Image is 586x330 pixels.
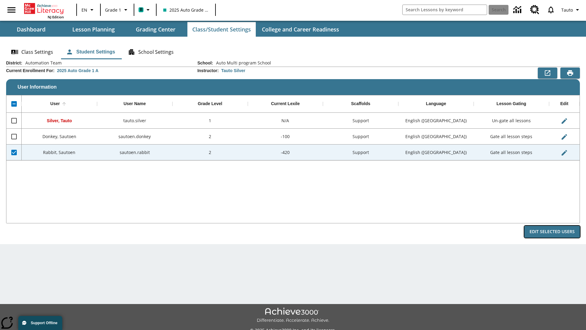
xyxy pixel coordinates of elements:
[22,60,62,66] span: Automation Team
[248,113,323,129] div: N/A
[248,129,323,145] div: -100
[6,60,580,238] div: User Information
[248,145,323,160] div: -420
[213,60,271,66] span: Auto Multi program School
[474,129,549,145] div: Gate all lesson steps
[2,1,20,19] button: Open side menu
[140,6,143,13] span: B
[63,22,124,37] button: Lesson Planning
[79,4,98,15] button: Language: EN, Select a language
[18,84,57,90] span: User Information
[31,321,57,325] span: Support Offline
[543,2,559,18] a: Notifications
[558,131,570,143] button: Edit User
[43,149,75,155] span: Rabbit, Sautoen
[50,101,60,107] div: User
[526,2,543,18] a: Resource Center, Will open in new tab
[426,101,446,107] div: Language
[61,45,120,59] button: Student Settings
[6,45,580,59] div: Class/Student Settings
[6,45,58,59] button: Class Settings
[197,61,213,66] h2: School :
[18,316,62,330] button: Support Offline
[271,101,300,107] div: Current Lexile
[172,129,248,145] div: 2
[97,129,172,145] div: sautoen.donkey
[97,113,172,129] div: tauto.silver
[123,45,179,59] button: School Settings
[558,115,570,127] button: Edit User
[351,101,370,107] div: Scaffolds
[403,5,487,15] input: search field
[172,145,248,160] div: 2
[187,22,256,37] button: Class/Student Settings
[398,113,474,129] div: English (US)
[560,101,568,107] div: Edit
[474,113,549,129] div: Un-gate all lessons
[81,7,87,13] span: EN
[560,68,580,79] button: Print Preview
[47,118,72,123] span: Silver, Tauto
[6,61,22,66] h2: District :
[524,226,580,238] button: Edit Selected Users
[124,101,146,107] div: User Name
[510,2,526,18] a: Data Center
[538,68,557,79] button: Export to CSV
[198,101,222,107] div: Grade Level
[163,7,208,13] span: 2025 Auto Grade 1 A
[221,68,245,74] div: Tauto Silver
[558,147,570,159] button: Edit User
[1,22,62,37] button: Dashboard
[6,68,55,73] h2: Current Enrollment For :
[57,68,99,74] div: 2025 Auto Grade 1 A
[398,129,474,145] div: English (US)
[105,7,121,13] span: Grade 1
[42,134,76,139] span: Donkey, Sautoen
[125,22,186,37] button: Grading Center
[474,145,549,160] div: Gate all lesson steps
[497,101,526,107] div: Lesson Gating
[398,145,474,160] div: English (US)
[257,22,344,37] button: College and Career Readiness
[559,4,584,15] button: Profile/Settings
[323,129,398,145] div: Support
[48,15,64,19] span: NJ Edition
[103,4,132,15] button: Grade: Grade 1, Select a grade
[323,113,398,129] div: Support
[323,145,398,160] div: Support
[257,308,329,323] img: Achieve3000 Differentiate Accelerate Achieve
[172,113,248,129] div: 1
[136,4,154,15] button: Boost Class color is teal. Change class color
[24,2,64,19] div: Home
[197,68,219,73] h2: Instructor :
[561,7,573,13] span: Tauto
[24,2,64,15] a: Home
[97,145,172,160] div: sautoen.rabbit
